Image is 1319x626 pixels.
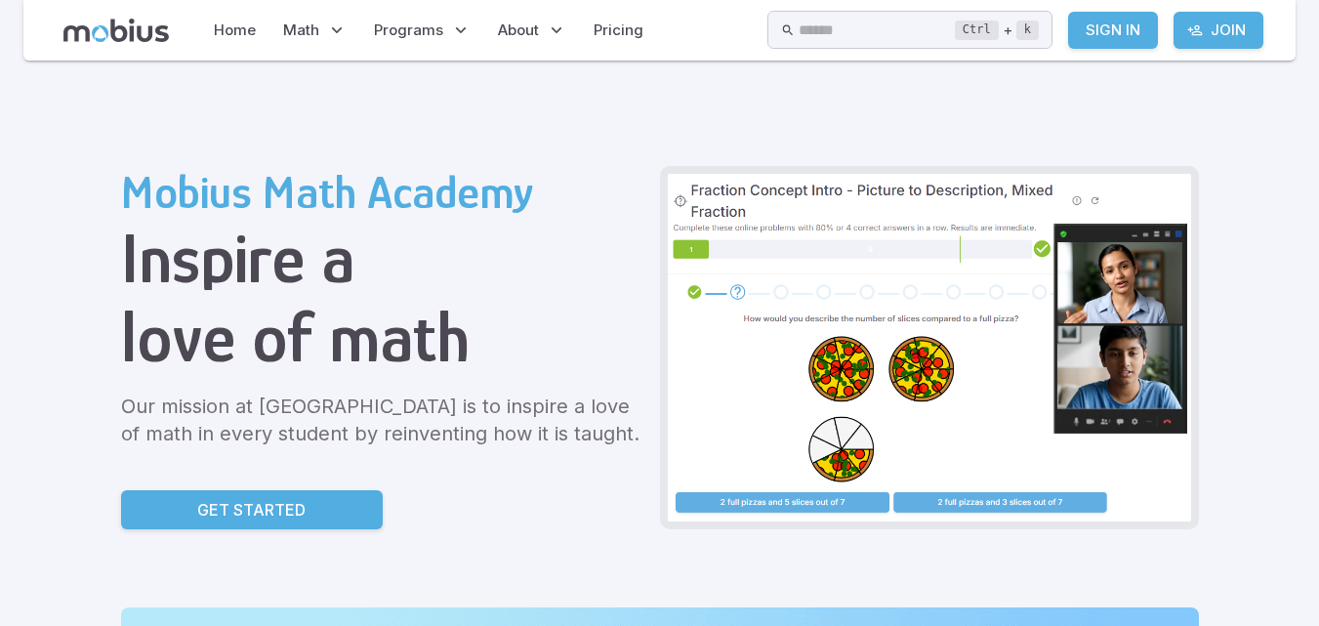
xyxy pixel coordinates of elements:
[197,498,306,522] p: Get Started
[1068,12,1158,49] a: Sign In
[955,21,999,40] kbd: Ctrl
[283,20,319,41] span: Math
[1174,12,1263,49] a: Join
[374,20,443,41] span: Programs
[588,8,649,53] a: Pricing
[121,298,644,377] h1: love of math
[208,8,262,53] a: Home
[121,219,644,298] h1: Inspire a
[955,19,1039,42] div: +
[498,20,539,41] span: About
[121,166,644,219] h2: Mobius Math Academy
[1016,21,1039,40] kbd: k
[121,393,644,447] p: Our mission at [GEOGRAPHIC_DATA] is to inspire a love of math in every student by reinventing how...
[121,490,383,529] a: Get Started
[668,174,1191,522] img: Grade 6 Class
